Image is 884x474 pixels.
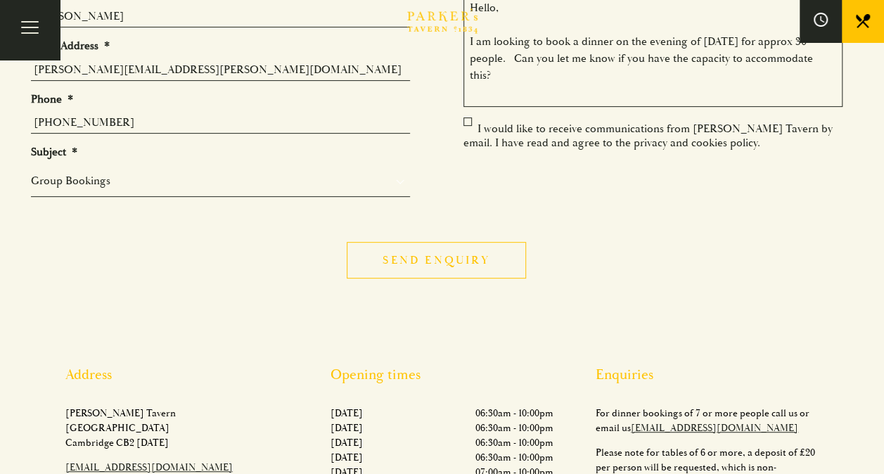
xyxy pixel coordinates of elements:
[475,421,553,435] p: 06:30am - 10:00pm
[31,145,77,160] label: Subject
[331,406,363,421] p: [DATE]
[331,450,363,465] p: [DATE]
[331,366,553,383] h2: Opening times
[331,435,363,450] p: [DATE]
[65,461,233,473] a: [EMAIL_ADDRESS][DOMAIN_NAME]
[65,366,288,383] h2: Address
[331,421,363,435] p: [DATE]
[475,450,553,465] p: 06:30am - 10:00pm
[631,422,798,434] a: [EMAIL_ADDRESS][DOMAIN_NAME]
[463,122,833,150] label: I would like to receive communications from [PERSON_NAME] Tavern by email. I have read and agree ...
[31,92,73,107] label: Phone
[596,366,819,383] h2: Enquiries
[475,406,553,421] p: 06:30am - 10:00pm
[65,406,288,450] p: [PERSON_NAME] Tavern [GEOGRAPHIC_DATA] Cambridge CB2 [DATE]​
[596,406,819,435] p: For dinner bookings of 7 or more people call us or email us
[475,435,553,450] p: 06:30am - 10:00pm
[31,39,110,53] label: Email Address
[463,161,677,216] iframe: reCAPTCHA
[347,242,525,278] input: Send enquiry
